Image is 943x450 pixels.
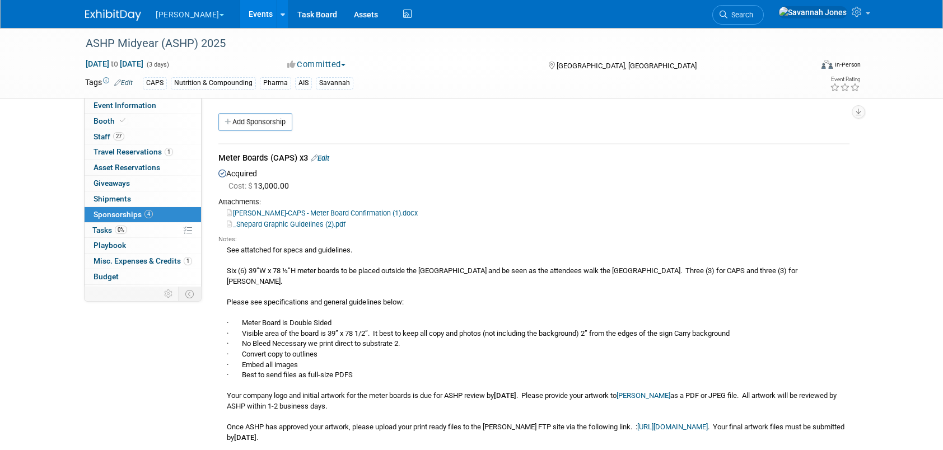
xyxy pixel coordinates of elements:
span: [GEOGRAPHIC_DATA], [GEOGRAPHIC_DATA] [557,62,697,70]
img: Format-Inperson.png [821,60,833,69]
a: Search [712,5,764,25]
span: Misc. Expenses & Credits [94,256,192,265]
a: Staff27 [85,129,201,144]
button: Committed [283,59,350,71]
a: Edit [114,79,133,87]
a: Shipments [85,191,201,207]
div: Nutrition & Compounding [171,77,256,89]
div: CAPS [143,77,167,89]
img: ExhibitDay [85,10,141,21]
a: [URL][DOMAIN_NAME] [637,423,708,431]
span: Staff [94,132,124,141]
div: Savannah [316,77,353,89]
a: Event Information [85,98,201,113]
i: Booth reservation complete [120,118,125,124]
span: Cost: $ [228,181,254,190]
span: 1 [184,257,192,265]
span: to [109,59,120,68]
a: Tasks0% [85,223,201,238]
a: Playbook [85,238,201,253]
div: Pharma [260,77,291,89]
a: [PERSON_NAME] [617,391,670,400]
span: Giveaways [94,179,130,187]
div: Attachments: [218,197,849,207]
span: 4 [144,210,153,218]
a: Add Sponsorship [218,113,292,131]
a: Misc. Expenses & Credits1 [85,254,201,269]
div: In-Person [834,60,861,69]
div: Event Rating [830,77,860,82]
a: Travel Reservations1 [85,144,201,160]
div: Event Format [745,58,861,75]
span: Shipments [94,194,131,203]
td: Toggle Event Tabs [179,287,202,301]
span: Budget [94,272,119,281]
div: Notes: [218,235,849,244]
span: Booth [94,116,128,125]
div: ASHP Midyear (ASHP) 2025 [82,34,795,54]
span: Playbook [94,241,126,250]
span: [DATE] [DATE] [85,59,144,69]
td: Personalize Event Tab Strip [159,287,179,301]
span: Search [727,11,753,19]
a: Booth [85,114,201,129]
a: _Shepard Graphic Guidelines (2).pdf [227,220,346,228]
a: Asset Reservations [85,160,201,175]
span: 13,000.00 [228,181,293,190]
span: 0% [115,226,127,234]
a: [PERSON_NAME]-CAPS - Meter Board Confirmation (1).docx [227,209,418,217]
span: Sponsorships [94,210,153,219]
td: Tags [85,77,133,90]
a: Edit [311,154,329,162]
b: [DATE] [494,391,516,400]
div: AIS [295,77,312,89]
span: 27 [113,132,124,140]
img: Savannah Jones [778,6,847,18]
a: Budget [85,269,201,284]
span: 1 [165,148,173,156]
span: Asset Reservations [94,163,160,172]
span: Tasks [92,226,127,235]
span: Travel Reservations [94,147,173,156]
span: Event Information [94,101,156,110]
div: Meter Boards (CAPS) x3 [218,152,849,166]
span: (3 days) [146,61,169,68]
a: Sponsorships4 [85,207,201,222]
a: Giveaways [85,176,201,191]
b: [DATE] [234,433,256,442]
